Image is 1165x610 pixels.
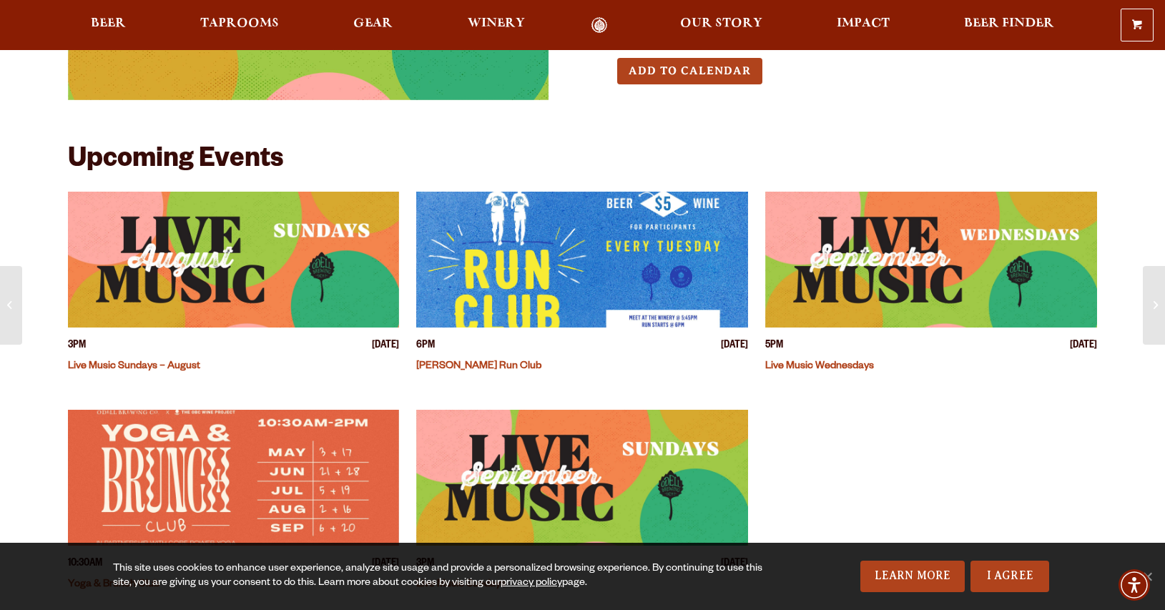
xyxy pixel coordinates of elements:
[191,17,288,34] a: Taprooms
[680,18,762,29] span: Our Story
[617,58,762,84] button: Add to Calendar
[573,17,626,34] a: Odell Home
[1070,339,1097,354] span: [DATE]
[416,339,435,354] span: 6PM
[68,192,400,328] a: View event details
[955,17,1063,34] a: Beer Finder
[344,17,402,34] a: Gear
[827,17,899,34] a: Impact
[353,18,393,29] span: Gear
[837,18,890,29] span: Impact
[68,146,283,177] h2: Upcoming Events
[372,339,399,354] span: [DATE]
[91,18,126,29] span: Beer
[416,361,541,373] a: [PERSON_NAME] Run Club
[970,561,1049,592] a: I Agree
[68,410,400,546] a: View event details
[765,192,1097,328] a: View event details
[82,17,135,34] a: Beer
[765,361,874,373] a: Live Music Wednesdays
[964,18,1054,29] span: Beer Finder
[468,18,525,29] span: Winery
[860,561,965,592] a: Learn More
[200,18,279,29] span: Taprooms
[416,192,748,328] a: View event details
[113,562,769,591] div: This site uses cookies to enhance user experience, analyze site usage and provide a personalized ...
[458,17,534,34] a: Winery
[1119,569,1150,601] div: Accessibility Menu
[416,410,748,546] a: View event details
[721,339,748,354] span: [DATE]
[765,339,783,354] span: 5PM
[68,361,200,373] a: Live Music Sundays – August
[68,339,86,354] span: 3PM
[671,17,772,34] a: Our Story
[501,578,562,589] a: privacy policy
